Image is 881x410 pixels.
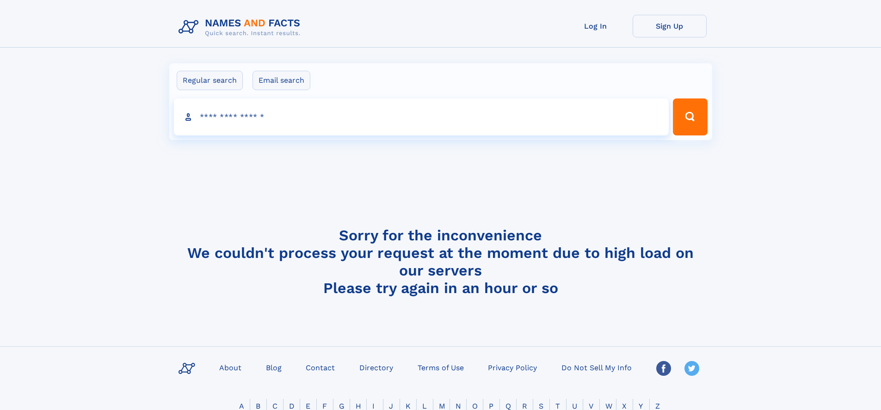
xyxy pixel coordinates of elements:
input: search input [174,98,669,135]
a: About [216,361,245,374]
img: Facebook [656,361,671,376]
a: Directory [356,361,397,374]
a: Terms of Use [414,361,468,374]
a: Sign Up [633,15,707,37]
a: Do Not Sell My Info [558,361,635,374]
button: Search Button [673,98,707,135]
a: Blog [262,361,285,374]
a: Privacy Policy [484,361,541,374]
a: Log In [559,15,633,37]
img: Logo Names and Facts [175,15,308,40]
h4: Sorry for the inconvenience We couldn't process your request at the moment due to high load on ou... [175,226,707,297]
label: Email search [253,71,310,90]
a: Contact [302,361,339,374]
img: Twitter [684,361,699,376]
label: Regular search [177,71,243,90]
